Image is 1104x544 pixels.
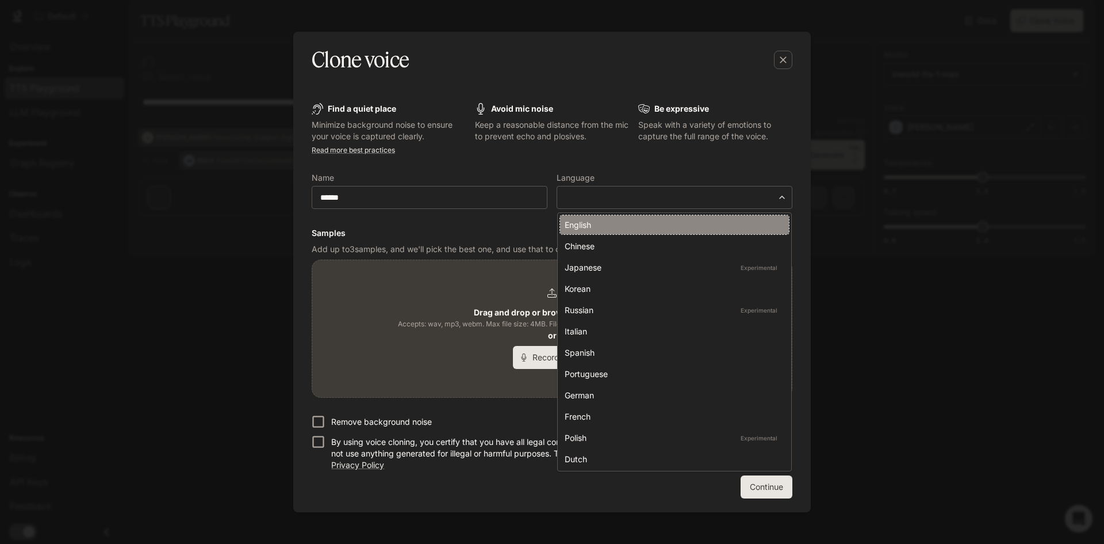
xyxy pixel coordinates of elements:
div: English [565,219,780,231]
div: Polish [565,432,780,444]
div: Korean [565,283,780,295]
div: Chinese [565,240,780,252]
p: Experimental [738,433,780,443]
div: Russian [565,304,780,316]
div: Dutch [565,453,780,465]
div: Japanese [565,261,780,273]
div: French [565,410,780,423]
div: Portuguese [565,368,780,380]
div: Spanish [565,347,780,359]
div: Italian [565,325,780,337]
p: Experimental [738,263,780,273]
p: Experimental [738,305,780,315]
div: German [565,389,780,401]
